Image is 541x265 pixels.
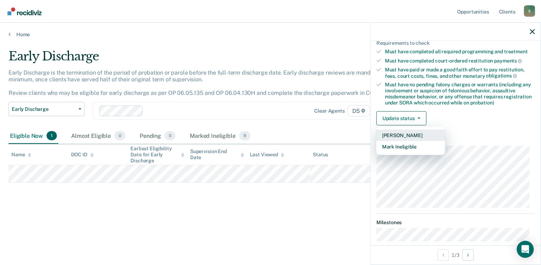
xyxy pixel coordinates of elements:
button: Previous Opportunity [438,249,449,261]
span: obligations [486,73,517,79]
span: Early Discharge [12,106,76,112]
button: Next Opportunity [462,249,474,261]
div: Must have no pending felony charges or warrants (including any involvement or suspicion of feloni... [385,82,535,106]
div: Pending [138,128,177,144]
div: Supervision End Date [190,148,244,161]
span: probation) [470,100,494,106]
div: Earliest Eligibility Date for Early Discharge [130,146,184,163]
span: D5 [348,105,370,117]
span: 0 [165,131,176,140]
div: Early Discharge [9,49,414,69]
div: DOC ID [71,152,94,158]
div: 1 / 3 [371,245,541,264]
dt: Milestones [376,220,535,226]
div: Marked Ineligible [188,128,252,144]
span: 9 [239,131,251,140]
div: Requirements to check [376,40,535,46]
div: Open Intercom Messenger [517,241,534,258]
div: Must have completed all required programming and [385,49,535,55]
button: Mark Ineligible [376,141,445,152]
div: S [524,5,535,17]
div: Almost Eligible [70,128,127,144]
span: 0 [114,131,125,140]
div: Status [313,152,328,158]
div: Must have paid or made a good faith effort to pay restitution, fees, court costs, fines, and othe... [385,67,535,79]
button: Profile dropdown button [524,5,535,17]
div: Must have completed court-ordered restitution [385,58,535,64]
span: 1 [47,131,57,140]
img: Recidiviz [7,7,42,15]
button: [PERSON_NAME] [376,130,445,141]
span: treatment [504,49,528,54]
div: Last Viewed [250,152,284,158]
span: payments [494,58,523,64]
div: Eligible Now [9,128,58,144]
a: Home [9,31,532,38]
p: Early Discharge is the termination of the period of probation or parole before the full-term disc... [9,69,391,97]
button: Update status [376,111,427,125]
div: Name [11,152,31,158]
dt: Supervision [376,137,535,143]
div: Clear agents [315,108,345,114]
